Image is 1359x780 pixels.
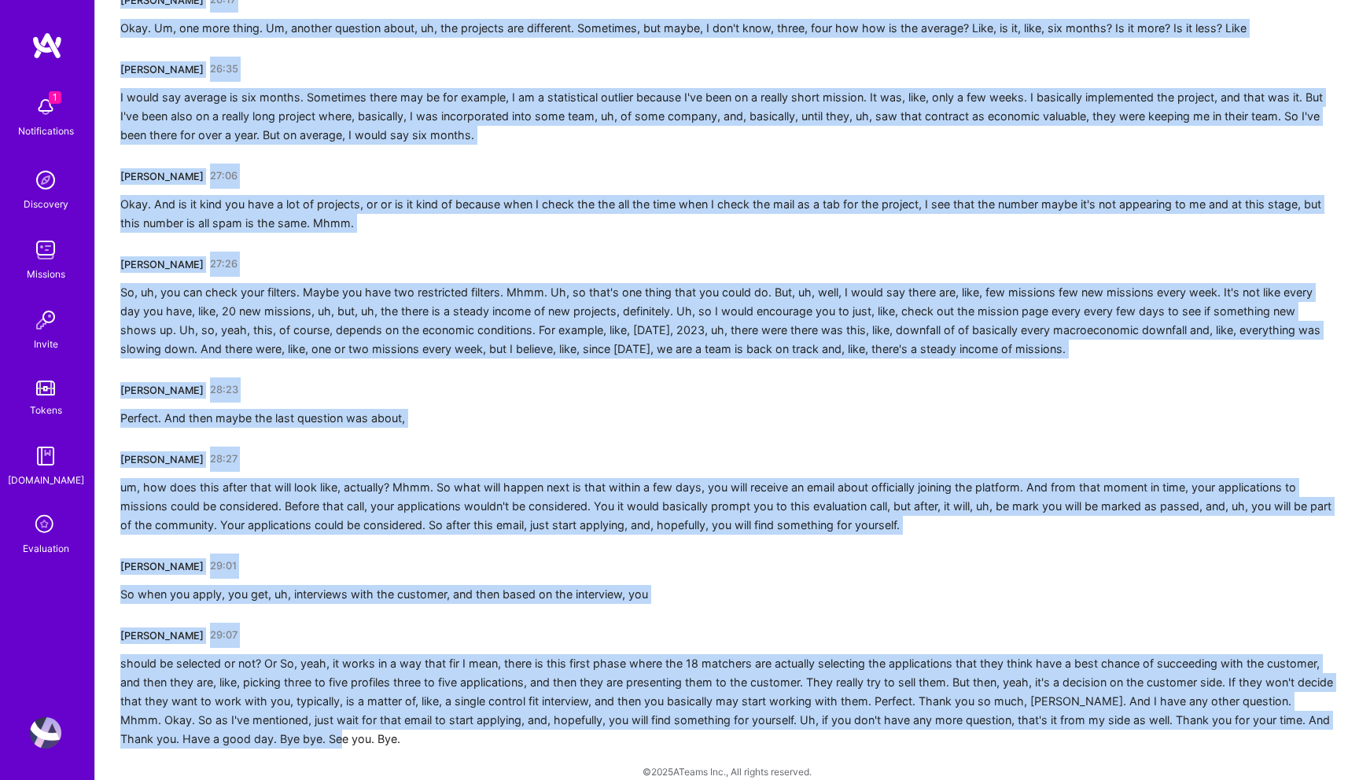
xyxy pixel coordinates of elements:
[30,91,61,123] img: bell
[120,19,1247,38] div: Okay. Um, one more thing. Um, another question about, uh, the projects are different. Sometimes, ...
[8,472,84,488] div: [DOMAIN_NAME]
[120,382,204,399] div: [PERSON_NAME]
[27,266,65,282] div: Missions
[30,440,61,472] img: guide book
[120,451,204,468] div: [PERSON_NAME]
[210,57,238,82] a: 26:35
[120,558,204,575] div: [PERSON_NAME]
[18,123,74,139] div: Notifications
[34,336,58,352] div: Invite
[23,540,69,557] div: Evaluation
[210,164,238,189] a: 27:06
[24,196,68,212] div: Discovery
[49,91,61,104] span: 1
[120,168,204,185] div: [PERSON_NAME]
[30,164,61,196] img: discovery
[210,252,238,277] a: 27:26
[120,88,1334,145] div: I would say average is six months. Sometimes there may be for example, I am a statistical outlier...
[210,447,238,472] a: 28:27
[120,478,1334,535] div: um, how does this after that will look like, actually? Mhmm. So what will happen next is that wit...
[30,402,62,418] div: Tokens
[120,409,405,428] div: Perfect. And then maybe the last question was about,
[120,195,1334,233] div: Okay. And is it kind you have a lot of projects, or or is it kind of because when I check the the...
[120,283,1334,359] div: So, uh, you can check your filters. Maybe you have two restricted filters. Mhmm. Uh, so that's on...
[120,61,204,78] div: [PERSON_NAME]
[120,585,648,604] div: So when you apply, you get, uh, interviews with the customer, and then based on the interview, you
[31,510,61,540] i: icon SelectionTeam
[120,256,204,273] div: [PERSON_NAME]
[30,234,61,266] img: teamwork
[31,31,63,60] img: logo
[120,654,1334,749] div: should be selected or not? Or So, yeah, it works in a way that fir I mean, there is this first ph...
[210,623,238,648] a: 29:07
[120,627,204,644] div: [PERSON_NAME]
[26,717,65,749] a: User Avatar
[210,377,238,403] a: 28:23
[210,554,237,579] a: 29:01
[36,381,55,396] img: tokens
[30,717,61,749] img: User Avatar
[30,304,61,336] img: Invite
